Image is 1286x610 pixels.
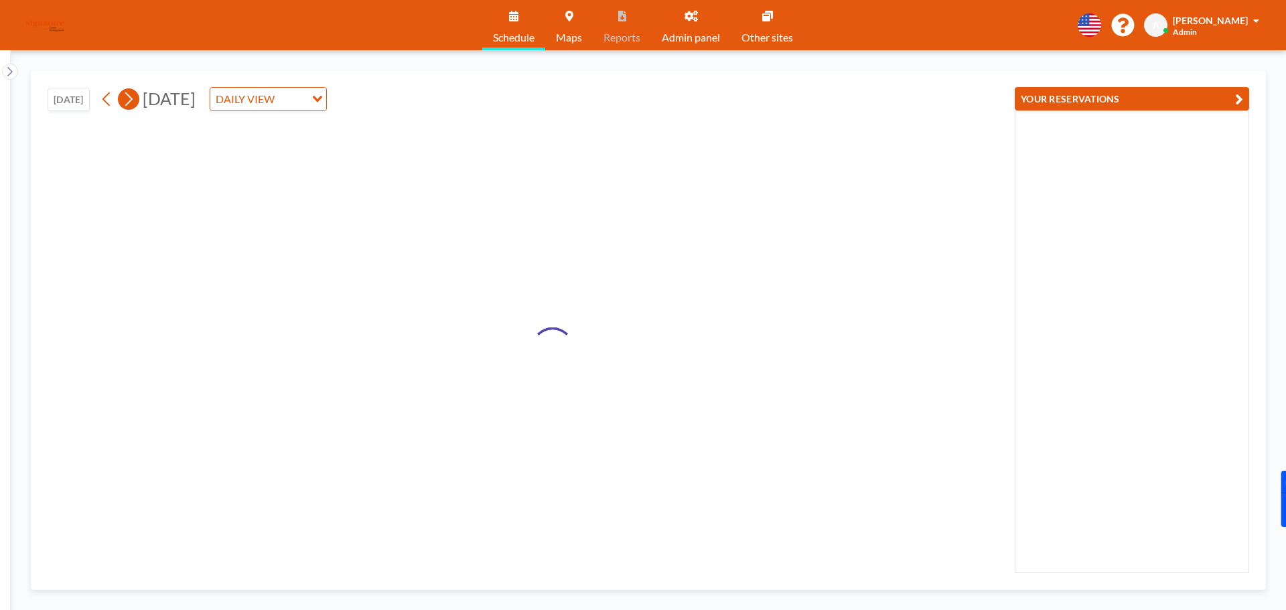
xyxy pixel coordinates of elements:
input: Search for option [279,90,304,108]
span: A [1153,19,1159,31]
button: [DATE] [48,88,90,111]
span: [DATE] [143,88,196,108]
button: YOUR RESERVATIONS [1015,87,1249,110]
span: Admin panel [662,32,720,43]
span: Admin [1173,27,1197,37]
span: Schedule [493,32,534,43]
span: Other sites [741,32,793,43]
div: Search for option [210,88,326,110]
span: [PERSON_NAME] [1173,15,1248,26]
span: DAILY VIEW [213,90,277,108]
span: Maps [556,32,582,43]
img: organization-logo [21,12,69,39]
span: Reports [603,32,640,43]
